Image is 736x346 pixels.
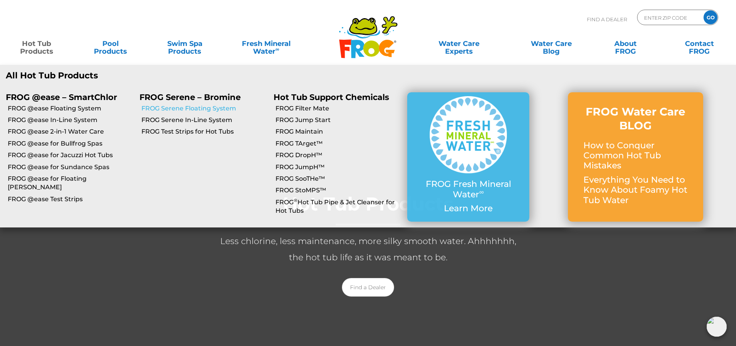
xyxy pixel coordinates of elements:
a: FROG @ease for Bullfrog Spas [8,139,134,148]
a: Swim SpaProducts [156,36,214,51]
a: All Hot Tub Products [6,71,362,81]
a: Fresh MineralWater∞ [230,36,302,51]
a: FROG Maintain [275,127,401,136]
a: FROG Fresh Mineral Water∞ Learn More [423,96,514,217]
a: FROG @ease for Sundance Spas [8,163,134,171]
p: Find A Dealer [587,10,627,29]
h3: FROG Water Care BLOG [583,105,688,133]
a: FROG Water Care BLOG How to Conquer Common Hot Tub Mistakes Everything You Need to Know About Foa... [583,105,688,209]
p: Everything You Need to Know About Foamy Hot Tub Water [583,175,688,205]
sup: ∞ [479,188,484,196]
a: Water CareExperts [412,36,506,51]
p: FROG @ease – SmartChlor [6,92,128,102]
a: FROG StoMPS™ [275,186,401,195]
a: FROG @ease for Floating [PERSON_NAME] [8,175,134,192]
a: FROG @ease for Jacuzzi Hot Tubs [8,151,134,159]
a: FROG TArget™ [275,139,401,148]
input: Zip Code Form [643,12,695,23]
a: FROG Serene Floating System [141,104,267,113]
img: openIcon [707,317,727,337]
a: Hot TubProducts [8,36,65,51]
a: Hot Tub Support Chemicals [274,92,389,102]
a: FROG Jump Start [275,116,401,124]
sup: ∞ [275,46,279,52]
a: FROG DropH™ [275,151,401,159]
sup: ® [294,197,297,203]
a: Find a Dealer [342,278,394,297]
a: FROG JumpH™ [275,163,401,171]
a: FROG @ease Test Strips [8,195,134,204]
p: How to Conquer Common Hot Tub Mistakes [583,141,688,171]
p: FROG Serene – Bromine [139,92,262,102]
a: FROG®Hot Tub Pipe & Jet Cleanser for Hot Tubs [275,198,401,215]
p: FROG Fresh Mineral Water [423,179,514,200]
a: FROG @ease Floating System [8,104,134,113]
a: FROG Test Strips for Hot Tubs [141,127,267,136]
p: Less chlorine, less maintenance, more silky smooth water. Ahhhhhhh, the hot tub life as it was me... [214,233,523,266]
p: Learn More [423,204,514,214]
a: ContactFROG [671,36,728,51]
a: PoolProducts [82,36,139,51]
a: AboutFROG [597,36,654,51]
a: FROG Serene In-Line System [141,116,267,124]
a: FROG @ease In-Line System [8,116,134,124]
a: Water CareBlog [522,36,580,51]
a: FROG Filter Mate [275,104,401,113]
input: GO [704,10,717,24]
a: FROG SooTHe™ [275,175,401,183]
a: FROG @ease 2-in-1 Water Care [8,127,134,136]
